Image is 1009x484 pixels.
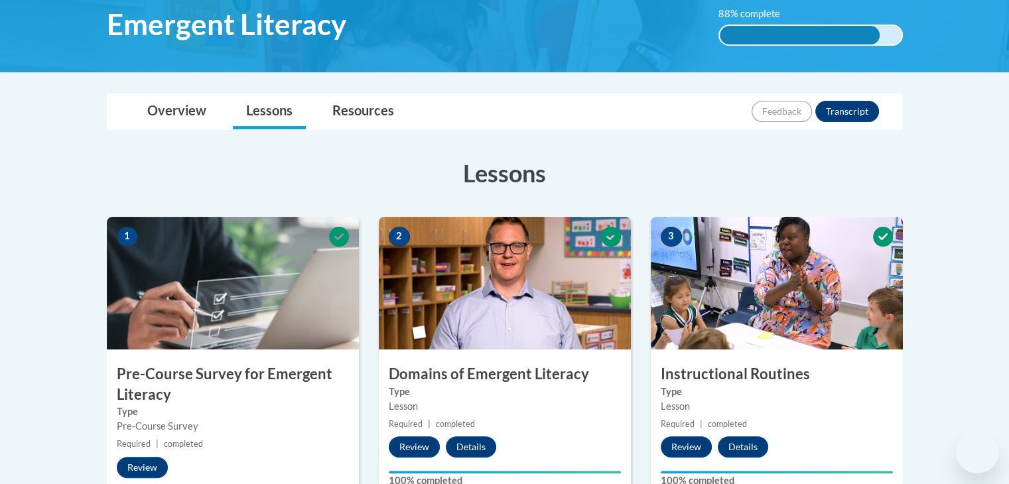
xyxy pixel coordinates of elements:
[708,419,747,429] span: completed
[107,156,903,190] h3: Lessons
[815,101,879,122] button: Transcript
[107,217,359,349] img: Course Image
[389,227,410,247] span: 2
[389,385,621,399] label: Type
[117,419,349,434] div: Pre-Course Survey
[379,217,631,349] img: Course Image
[700,419,703,429] span: |
[117,457,168,478] button: Review
[661,385,893,399] label: Type
[117,404,349,419] label: Type
[389,436,440,457] button: Review
[720,26,880,44] div: 88% complete
[651,217,903,349] img: Course Image
[164,439,203,449] span: completed
[718,7,795,21] label: 88% complete
[233,94,306,129] a: Lessons
[107,7,346,42] span: Emergent Literacy
[107,364,359,405] h3: Pre-Course Survey for Emergent Literacy
[389,399,621,414] div: Lesson
[389,471,621,473] div: Your progress
[428,419,431,429] span: |
[156,439,159,449] span: |
[117,227,138,247] span: 1
[661,399,893,414] div: Lesson
[661,436,712,457] button: Review
[436,419,475,429] span: completed
[134,94,220,129] a: Overview
[379,364,631,385] h3: Domains of Emergent Literacy
[319,94,407,129] a: Resources
[956,431,998,473] iframe: Button to launch messaging window
[661,227,682,247] span: 3
[446,436,496,457] button: Details
[718,436,768,457] button: Details
[389,419,423,429] span: Required
[651,364,903,385] h3: Instructional Routines
[752,101,812,122] button: Feedback
[661,419,695,429] span: Required
[661,471,893,473] div: Your progress
[117,439,151,449] span: Required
